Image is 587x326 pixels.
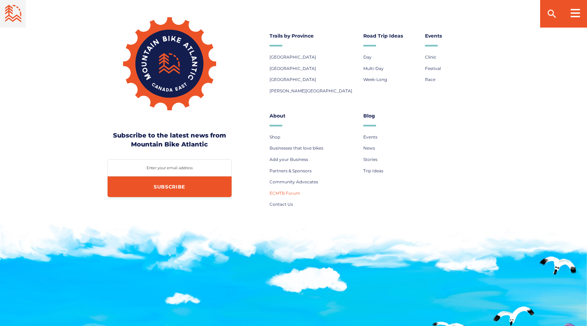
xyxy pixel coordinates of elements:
a: [GEOGRAPHIC_DATA] [270,75,316,84]
a: Events [363,133,377,141]
span: Community Advocates [270,179,318,184]
span: [GEOGRAPHIC_DATA] [270,54,316,60]
input: Subscribe [108,176,232,197]
a: Shop [270,133,280,141]
span: Road Trip Ideas [363,33,403,39]
span: Race [425,77,435,82]
a: Multi-Day [363,64,384,73]
span: Events [425,33,442,39]
a: Events [425,31,480,41]
span: Events [363,134,377,140]
span: Partners & Sponsors [270,168,312,173]
a: Festival [425,64,441,73]
span: Week-Long [363,77,387,82]
span: About [270,113,285,119]
a: Partners & Sponsors [270,166,312,175]
form: Contact form [108,159,232,197]
span: [PERSON_NAME][GEOGRAPHIC_DATA] [270,88,352,93]
span: ECMTB Forum [270,191,300,196]
span: Shop [270,134,280,140]
span: [GEOGRAPHIC_DATA] [270,66,316,71]
a: Week-Long [363,75,387,84]
a: Community Advocates [270,177,318,186]
a: Trails by Province [270,31,356,41]
span: Day [363,54,372,60]
span: Multi-Day [363,66,384,71]
a: News [363,144,375,152]
span: News [363,145,375,151]
span: Festival [425,66,441,71]
a: Race [425,75,435,84]
a: ECMTB Forum [270,189,300,197]
a: About [270,111,356,121]
span: Contact Us [270,202,293,207]
a: Businesses that love bikes [270,144,323,152]
a: Day [363,53,372,61]
a: [PERSON_NAME][GEOGRAPHIC_DATA] [270,86,352,95]
a: Trip Ideas [363,166,383,175]
a: Blog [363,111,418,121]
a: Contact Us [270,200,293,208]
span: Stories [363,157,377,162]
img: Mountain Bike Atlantic [123,17,216,110]
a: Road Trip Ideas [363,31,418,41]
span: Clinic [425,54,436,60]
span: Add your Business [270,157,308,162]
h3: Subscribe to the latest news from Mountain Bike Atlantic [108,131,232,149]
span: Trip Ideas [363,168,383,173]
ion-icon: search [546,8,557,19]
a: Clinic [425,53,436,61]
span: Trails by Province [270,33,314,39]
label: Enter your email address [108,165,232,170]
span: [GEOGRAPHIC_DATA] [270,77,316,82]
span: Blog [363,113,375,119]
a: [GEOGRAPHIC_DATA] [270,53,316,61]
a: [GEOGRAPHIC_DATA] [270,64,316,73]
span: Businesses that love bikes [270,145,323,151]
a: Stories [363,155,377,164]
a: Add your Business [270,155,308,164]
